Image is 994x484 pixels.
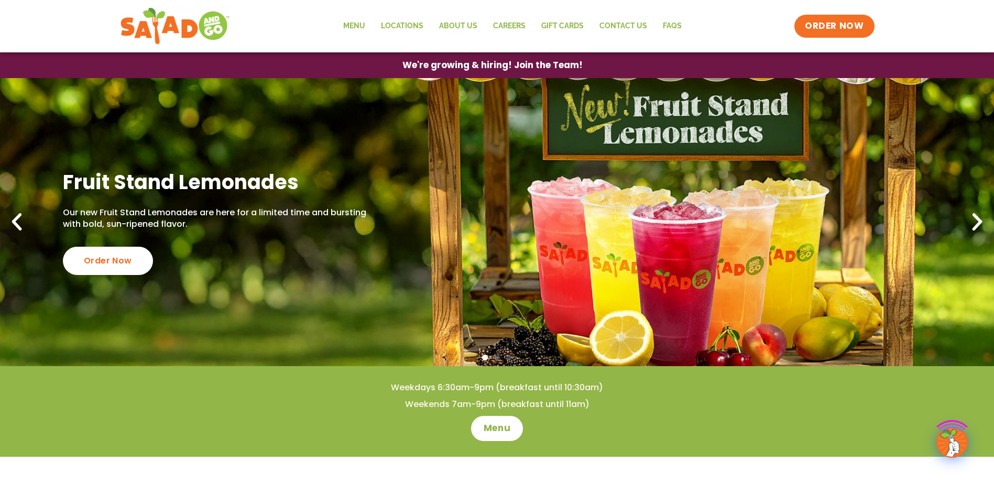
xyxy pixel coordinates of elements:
div: Next slide [966,211,989,234]
span: ORDER NOW [805,20,864,32]
img: new-SAG-logo-768×292 [120,5,231,47]
a: We're growing & hiring! Join the Team! [387,53,598,78]
span: Menu [484,422,510,435]
p: Our new Fruit Stand Lemonades are here for a limited time and bursting with bold, sun-ripened fla... [63,207,370,230]
span: Go to slide 2 [494,355,500,360]
a: Menu [471,416,523,441]
a: Careers [485,14,533,38]
h4: Weekdays 6:30am-9pm (breakfast until 10:30am) [21,382,973,393]
a: About Us [431,14,485,38]
a: Locations [373,14,431,38]
span: We're growing & hiring! Join the Team! [402,61,583,70]
a: FAQs [655,14,690,38]
a: Contact Us [592,14,655,38]
a: ORDER NOW [794,15,874,38]
nav: Menu [335,14,690,38]
a: Menu [335,14,373,38]
a: GIFT CARDS [533,14,592,38]
span: Go to slide 3 [506,355,512,360]
h4: Weekends 7am-9pm (breakfast until 11am) [21,399,973,410]
div: Previous slide [5,211,28,234]
div: Order Now [63,247,153,275]
h2: Fruit Stand Lemonades [63,169,370,195]
span: Go to slide 1 [482,355,488,360]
